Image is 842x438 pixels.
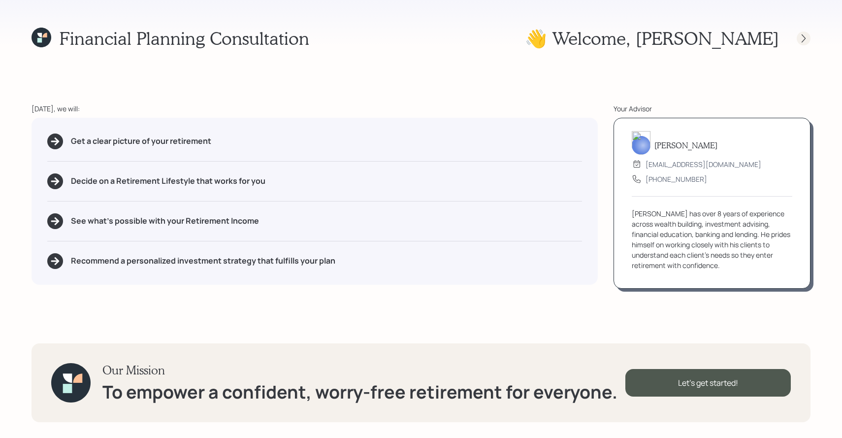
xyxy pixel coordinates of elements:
[632,131,650,155] img: james-distasi-headshot.png
[32,103,598,114] div: [DATE], we will:
[102,381,617,403] h1: To empower a confident, worry-free retirement for everyone.
[525,28,779,49] h1: 👋 Welcome , [PERSON_NAME]
[71,136,211,146] h5: Get a clear picture of your retirement
[646,159,761,169] div: [EMAIL_ADDRESS][DOMAIN_NAME]
[614,103,810,114] div: Your Advisor
[59,28,309,49] h1: Financial Planning Consultation
[71,176,265,186] h5: Decide on a Retirement Lifestyle that works for you
[102,363,617,377] h3: Our Mission
[632,208,792,270] div: [PERSON_NAME] has over 8 years of experience across wealth building, investment advising, financi...
[625,369,791,397] div: Let's get started!
[71,256,335,266] h5: Recommend a personalized investment strategy that fulfills your plan
[654,140,717,150] h5: [PERSON_NAME]
[646,174,707,184] div: [PHONE_NUMBER]
[71,216,259,226] h5: See what's possible with your Retirement Income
